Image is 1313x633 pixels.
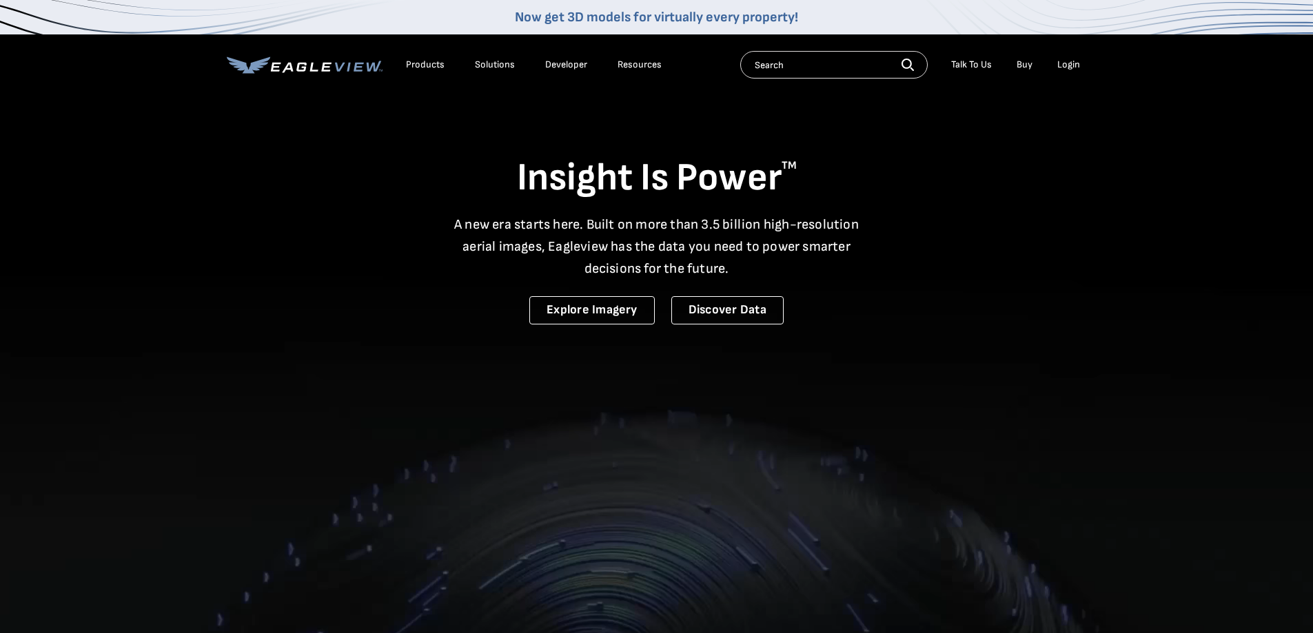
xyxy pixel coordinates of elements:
a: Explore Imagery [529,296,655,324]
a: Developer [545,59,587,71]
input: Search [740,51,928,79]
div: Talk To Us [951,59,992,71]
a: Buy [1017,59,1032,71]
div: Products [406,59,445,71]
a: Discover Data [671,296,784,324]
div: Solutions [475,59,515,71]
h1: Insight Is Power [227,154,1087,203]
sup: TM [782,159,797,172]
div: Resources [618,59,662,71]
div: Login [1057,59,1080,71]
a: Now get 3D models for virtually every property! [515,9,798,25]
p: A new era starts here. Built on more than 3.5 billion high-resolution aerial images, Eagleview ha... [446,214,868,280]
